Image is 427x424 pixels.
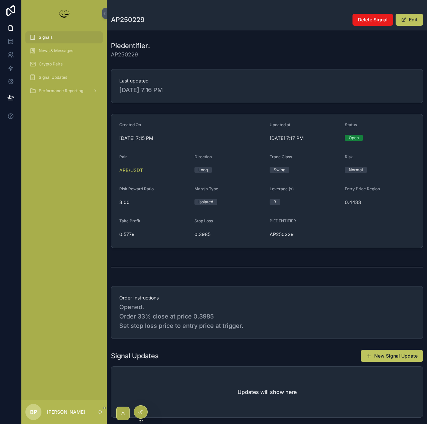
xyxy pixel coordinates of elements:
span: Updated at [270,122,290,127]
span: 0.4433 [345,199,415,206]
div: Swing [274,167,285,173]
h2: Updates will show here [238,388,297,396]
a: News & Messages [25,45,103,57]
span: Margin Type [194,186,218,191]
div: Long [198,167,208,173]
div: Isolated [198,199,213,205]
a: Signals [25,31,103,43]
span: Risk Reward Ratio [119,186,154,191]
a: Performance Reporting [25,85,103,97]
span: PIEDENTIFIER [270,218,296,223]
div: scrollable content [21,27,107,105]
span: News & Messages [39,48,73,53]
span: Performance Reporting [39,88,83,93]
span: Pair [119,154,127,159]
span: [DATE] 7:17 PM [270,135,339,142]
span: Signals [39,35,52,40]
a: Crypto Pairs [25,58,103,70]
span: BP [30,408,37,416]
button: Edit [396,14,423,26]
span: Take Profit [119,218,140,223]
a: ARB/USDT [119,167,143,174]
span: Crypto Pairs [39,61,62,67]
span: [DATE] 7:15 PM [119,135,264,142]
span: Signal Updates [39,75,67,80]
span: [DATE] 7:16 PM [119,85,415,95]
span: 3.00 [119,199,189,206]
h1: Signal Updates [111,351,159,361]
a: Signal Updates [25,71,103,83]
button: Delete Signal [352,14,393,26]
span: Risk [345,154,353,159]
div: Normal [349,167,363,173]
span: Entry Price Region [345,186,380,191]
span: Delete Signal [358,16,388,23]
span: Opened. Order 33% close at price 0.3985 Set stop loss price to entry price at trigger. [119,302,415,331]
span: AP250229 [111,50,150,58]
span: Last updated [119,77,415,84]
span: Direction [194,154,212,159]
span: Stop Loss [194,218,213,223]
span: 0.3985 [194,231,264,238]
span: Leverage (x) [270,186,294,191]
span: AP250229 [270,231,339,238]
span: Trade Class [270,154,292,159]
img: App logo [57,8,71,19]
p: [PERSON_NAME] [47,409,85,415]
span: Created On [119,122,141,127]
div: 3 [274,199,276,205]
span: Order Instructions [119,294,415,301]
h1: Piedentifier: [111,41,150,50]
button: New Signal Update [361,350,423,362]
span: Status [345,122,357,127]
div: Open [349,135,359,141]
h1: AP250229 [111,15,145,24]
span: 0.5779 [119,231,189,238]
